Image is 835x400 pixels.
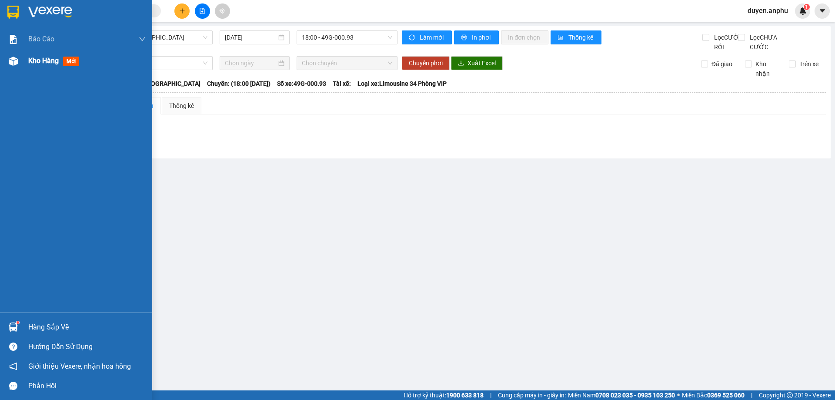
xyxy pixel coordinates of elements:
button: downloadXuất Excel [451,56,503,70]
span: Gửi: [7,7,21,17]
button: Chuyển phơi [402,56,450,70]
img: warehouse-icon [9,323,18,332]
span: Số xe: 49G-000.93 [277,79,326,88]
span: caret-down [818,7,826,15]
strong: 0708 023 035 - 0935 103 250 [595,392,675,399]
span: Chuyến: (18:00 [DATE]) [207,79,271,88]
span: Miền Bắc [682,390,745,400]
span: printer [461,34,468,41]
div: Hàng sắp về [28,321,146,334]
input: Chọn ngày [225,58,277,68]
sup: 1 [17,321,19,324]
span: bar-chart [558,34,565,41]
span: | [490,390,491,400]
span: 18:00 - 49G-000.93 [302,31,392,44]
span: Tài xế: [333,79,351,88]
div: 0353499633 [7,27,96,39]
div: Phản hồi [28,380,146,393]
span: Kho nhận [752,59,782,78]
span: Trên xe [796,59,822,69]
button: caret-down [815,3,830,19]
button: bar-chartThống kê [551,30,601,44]
span: Giới thiệu Vexere, nhận hoa hồng [28,361,131,372]
span: duyen.anphu [741,5,795,16]
strong: 0369 525 060 [707,392,745,399]
div: Thống kê [169,101,194,111]
button: printerIn phơi [454,30,499,44]
span: Đã giao [708,59,736,69]
div: VP Hội An [102,7,172,18]
span: Báo cáo [28,34,54,44]
span: Làm mới [420,33,445,42]
span: Miền Nam [568,390,675,400]
img: warehouse-icon [9,57,18,66]
span: Cung cấp máy in - giấy in: [498,390,566,400]
span: notification [9,362,17,370]
span: down [139,36,146,43]
span: Thống kê [568,33,595,42]
strong: 1900 633 818 [446,392,484,399]
span: Lọc CƯỚC RỒI [711,33,744,52]
span: Lọc CHƯA CƯỚC [746,33,791,52]
img: logo-vxr [7,6,19,19]
div: Hướng dẫn sử dụng [28,340,146,353]
button: plus [174,3,190,19]
span: Kho hàng [28,57,59,65]
span: Hỗ trợ kỹ thuật: [404,390,484,400]
button: In đơn chọn [501,30,548,44]
span: | [751,390,752,400]
button: aim [215,3,230,19]
span: Loại xe: Limousine 34 Phòng VIP [357,79,447,88]
sup: 1 [804,4,810,10]
span: copyright [787,392,793,398]
span: In phơi [472,33,492,42]
img: solution-icon [9,35,18,44]
span: mới [63,57,79,66]
span: aim [219,8,225,14]
div: [GEOGRAPHIC_DATA] [7,7,96,27]
span: message [9,382,17,390]
span: plus [179,8,185,14]
span: Nhận: [102,8,123,17]
span: sync [409,34,416,41]
button: file-add [195,3,210,19]
div: 0343441484 [102,18,172,30]
input: 11/08/2025 [225,33,277,42]
span: Quy Nhơn [102,30,137,61]
span: file-add [199,8,205,14]
span: DĐ: [102,35,114,44]
span: Chọn chuyến [302,57,392,70]
span: question-circle [9,343,17,351]
button: syncLàm mới [402,30,452,44]
img: icon-new-feature [799,7,807,15]
span: 1 [805,4,808,10]
span: ⚪️ [677,393,680,397]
